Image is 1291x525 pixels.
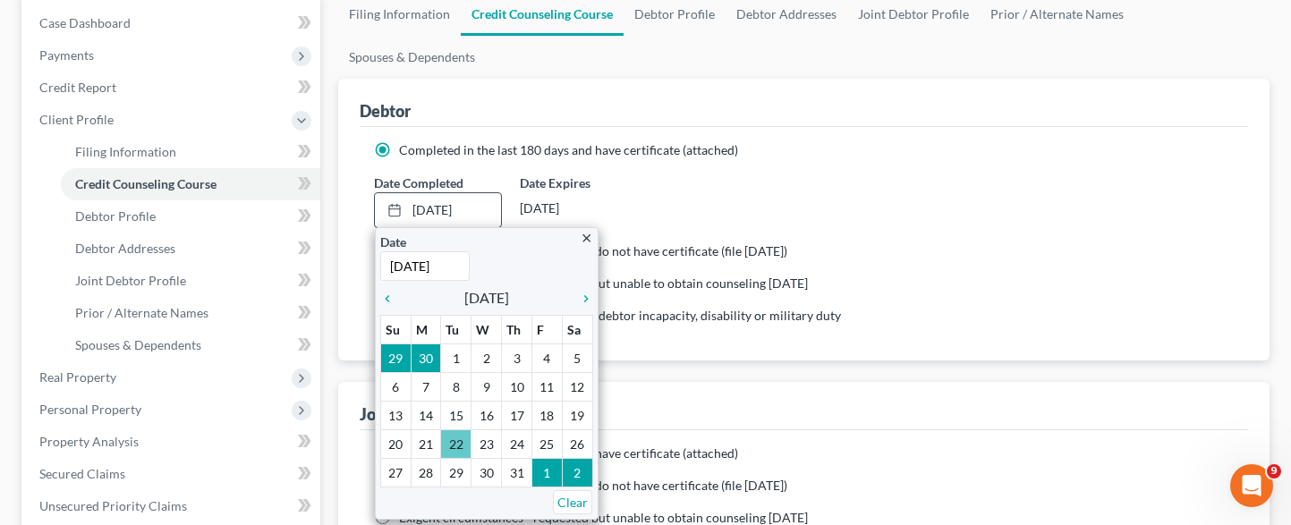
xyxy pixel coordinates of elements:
th: W [471,315,502,343]
td: 28 [411,458,441,487]
span: Prior / Alternate Names [75,305,208,320]
th: F [531,315,562,343]
label: Date Expires [520,174,649,192]
td: 17 [502,401,532,429]
i: close [580,232,593,245]
td: 2 [471,343,502,372]
span: Payments [39,47,94,63]
td: 12 [562,372,592,401]
span: Debtor Addresses [75,241,175,256]
i: chevron_right [570,292,593,306]
td: 18 [531,401,562,429]
td: 9 [471,372,502,401]
td: 7 [411,372,441,401]
div: [DATE] [520,192,649,224]
td: 16 [471,401,502,429]
span: Property Analysis [39,434,139,449]
a: chevron_left [380,287,403,309]
span: Exigent circumstances - requested but unable to obtain counseling [DATE] [399,275,808,291]
a: Debtor Profile [61,200,320,233]
a: Clear [553,490,592,514]
a: Property Analysis [25,426,320,458]
td: 22 [441,429,471,458]
span: 9 [1267,464,1281,478]
a: Credit Report [25,72,320,104]
td: 25 [531,429,562,458]
td: 21 [411,429,441,458]
th: M [411,315,441,343]
a: Unsecured Priority Claims [25,490,320,522]
th: Th [502,315,532,343]
label: Date [380,233,406,251]
div: Joint Debtor [360,403,449,425]
td: 1 [531,458,562,487]
div: Debtor [360,100,411,122]
td: 27 [380,458,411,487]
a: chevron_right [570,287,593,309]
a: Filing Information [61,136,320,168]
span: Counseling not required because of debtor incapacity, disability or military duty [399,308,841,323]
span: Completed in the last 180 days and have certificate (attached) [399,142,738,157]
span: Exigent circumstances - requested but unable to obtain counseling [DATE] [399,510,808,525]
td: 20 [380,429,411,458]
td: 2 [562,458,592,487]
a: Spouses & Dependents [338,36,486,79]
span: [DATE] [464,287,509,309]
td: 30 [471,458,502,487]
td: 6 [380,372,411,401]
iframe: Intercom live chat [1230,464,1273,507]
a: Debtor Addresses [61,233,320,265]
span: Case Dashboard [39,15,131,30]
input: 1/1/2013 [380,251,470,281]
td: 29 [380,343,411,372]
a: Joint Debtor Profile [61,265,320,297]
span: Client Profile [39,112,114,127]
span: Credit Report [39,80,116,95]
span: Secured Claims [39,466,125,481]
a: close [580,227,593,248]
td: 4 [531,343,562,372]
a: Prior / Alternate Names [61,297,320,329]
td: 29 [441,458,471,487]
span: Debtor Profile [75,208,156,224]
td: 8 [441,372,471,401]
td: 24 [502,429,532,458]
a: [DATE] [375,193,502,227]
td: 13 [380,401,411,429]
span: Credit Counseling Course [75,176,217,191]
i: chevron_left [380,292,403,306]
a: Credit Counseling Course [61,168,320,200]
th: Su [380,315,411,343]
span: Joint Debtor Profile [75,273,186,288]
a: Secured Claims [25,458,320,490]
label: Date Completed [374,174,463,192]
td: 23 [471,429,502,458]
td: 1 [441,343,471,372]
td: 5 [562,343,592,372]
span: Filing Information [75,144,176,159]
td: 10 [502,372,532,401]
td: 11 [531,372,562,401]
td: 3 [502,343,532,372]
th: Tu [441,315,471,343]
td: 14 [411,401,441,429]
a: Spouses & Dependents [61,329,320,361]
td: 31 [502,458,532,487]
span: Real Property [39,369,116,385]
td: 30 [411,343,441,372]
a: Case Dashboard [25,7,320,39]
span: Spouses & Dependents [75,337,201,352]
td: 15 [441,401,471,429]
th: Sa [562,315,592,343]
span: Unsecured Priority Claims [39,498,187,513]
td: 19 [562,401,592,429]
span: Personal Property [39,402,141,417]
td: 26 [562,429,592,458]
